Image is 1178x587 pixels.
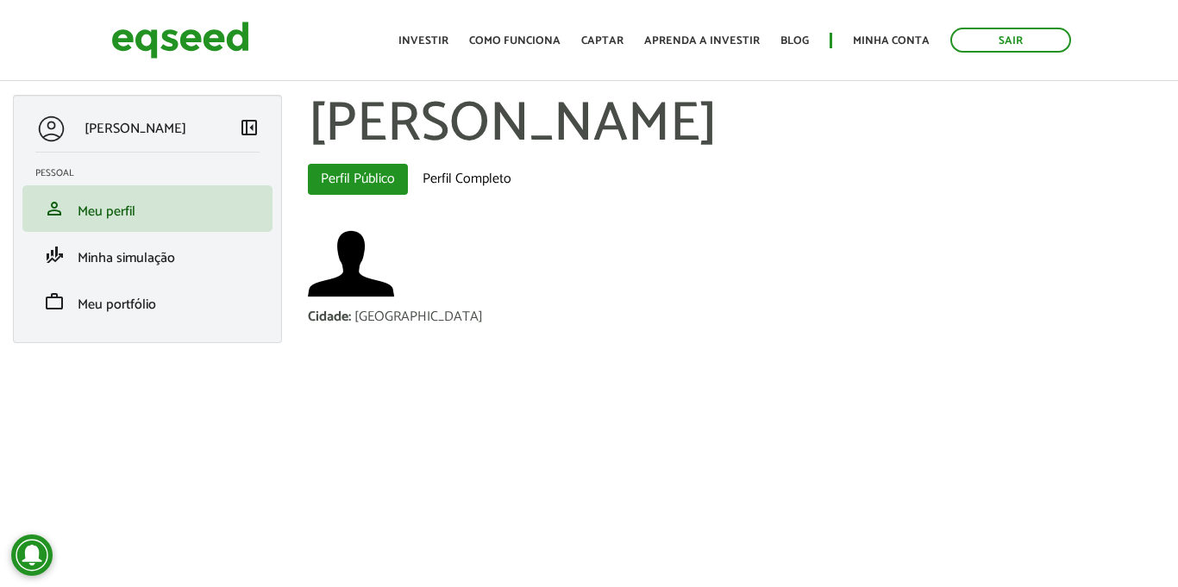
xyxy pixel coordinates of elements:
h2: Pessoal [35,168,273,178]
a: Colapsar menu [239,117,260,141]
img: EqSeed [111,17,249,63]
a: Sair [950,28,1071,53]
a: Minha conta [853,35,930,47]
img: Foto de Rodrigo Mendonça Caram Assemany [308,221,394,307]
a: Perfil Completo [410,164,524,195]
a: finance_modeMinha simulação [35,245,260,265]
a: Perfil Público [308,164,408,195]
a: Aprenda a investir [644,35,760,47]
h1: [PERSON_NAME] [308,95,1166,155]
a: Como funciona [469,35,561,47]
span: left_panel_close [239,117,260,138]
span: Minha simulação [78,247,175,270]
a: Blog [780,35,809,47]
a: Investir [398,35,448,47]
div: [GEOGRAPHIC_DATA] [354,310,483,324]
span: person [44,198,65,219]
span: work [44,291,65,312]
li: Meu portfólio [22,278,273,325]
span: Meu perfil [78,200,135,223]
a: Ver perfil do usuário. [308,221,394,307]
a: workMeu portfólio [35,291,260,312]
span: Meu portfólio [78,293,156,316]
a: personMeu perfil [35,198,260,219]
a: Captar [581,35,623,47]
p: [PERSON_NAME] [85,121,186,137]
span: : [348,305,351,328]
span: finance_mode [44,245,65,265]
li: Meu perfil [22,185,273,232]
li: Minha simulação [22,232,273,278]
div: Cidade [308,310,354,324]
